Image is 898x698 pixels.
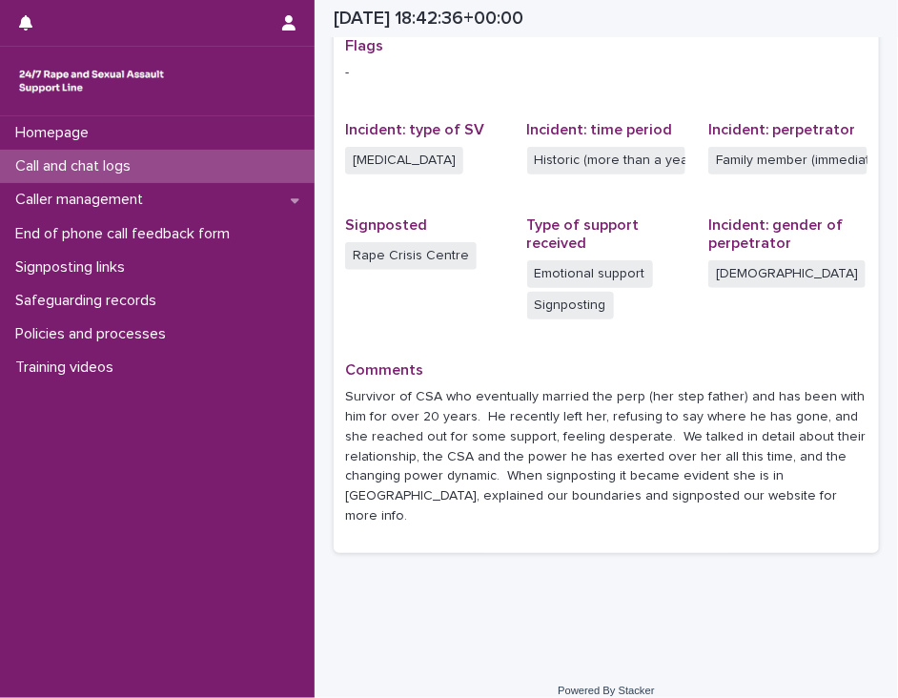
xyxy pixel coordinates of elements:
p: - [345,63,867,83]
img: rhQMoQhaT3yELyF149Cw [15,62,168,100]
span: Comments [345,362,423,378]
span: Incident: gender of perpetrator [708,217,843,251]
p: Survivor of CSA who eventually married the perp (her step father) and has been with him for over ... [345,387,867,526]
span: [DEMOGRAPHIC_DATA] [708,260,866,288]
span: Incident: perpetrator [708,122,855,137]
span: Incident: time period [527,122,673,137]
p: Training videos [8,359,129,377]
span: Emotional support [527,260,653,288]
span: Rape Crisis Centre [345,242,477,270]
span: Historic (more than a year ago) [527,147,686,174]
span: Signposting [527,292,614,319]
a: Powered By Stacker [558,685,654,696]
p: Signposting links [8,258,140,277]
span: Signposted [345,217,427,233]
span: Flags [345,38,383,53]
p: End of phone call feedback form [8,225,245,243]
p: Safeguarding records [8,292,172,310]
span: Incident: type of SV [345,122,484,137]
p: Caller management [8,191,158,209]
span: Type of support received [527,217,640,251]
p: Homepage [8,124,104,142]
span: [MEDICAL_DATA] [345,147,463,174]
h2: [DATE] 18:42:36+00:00 [334,8,523,30]
p: Call and chat logs [8,157,146,175]
p: Policies and processes [8,325,181,343]
span: Family member (immediate) [708,147,867,174]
